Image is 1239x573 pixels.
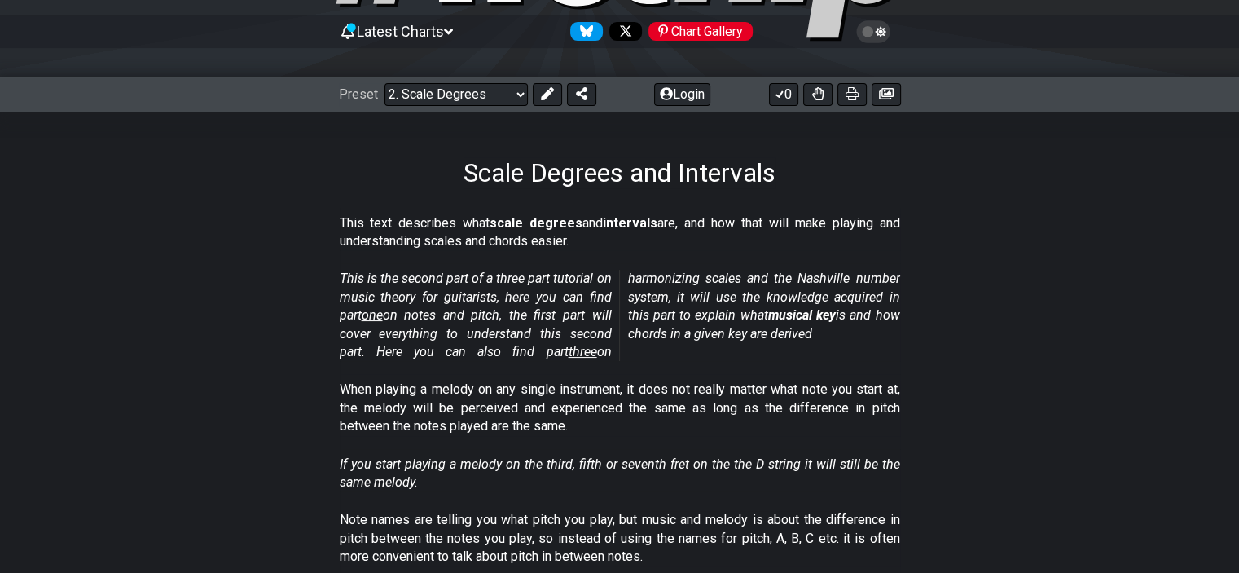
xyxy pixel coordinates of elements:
p: Note names are telling you what pitch you play, but music and melody is about the difference in p... [340,511,900,566]
a: Follow #fretflip at Bluesky [564,22,603,41]
div: Chart Gallery [648,22,753,41]
em: If you start playing a melody on the third, fifth or seventh fret on the the D string it will sti... [340,456,900,490]
button: Create image [872,83,901,106]
span: one [362,307,383,323]
p: When playing a melody on any single instrument, it does not really matter what note you start at,... [340,381,900,435]
button: 0 [769,83,798,106]
strong: intervals [603,215,657,231]
p: This text describes what and are, and how that will make playing and understanding scales and cho... [340,214,900,251]
span: Toggle light / dark theme [864,24,883,39]
em: This is the second part of a three part tutorial on music theory for guitarists, here you can fin... [340,271,900,359]
span: Preset [339,86,378,102]
select: Preset [384,83,528,106]
strong: scale degrees [490,215,582,231]
button: Login [654,83,710,106]
a: #fretflip at Pinterest [642,22,753,41]
button: Edit Preset [533,83,562,106]
button: Toggle Dexterity for all fretkits [803,83,833,106]
a: Follow #fretflip at X [603,22,642,41]
button: Share Preset [567,83,596,106]
button: Print [837,83,867,106]
span: three [569,344,597,359]
span: Latest Charts [357,23,444,40]
h1: Scale Degrees and Intervals [464,157,775,188]
strong: musical key [768,307,836,323]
